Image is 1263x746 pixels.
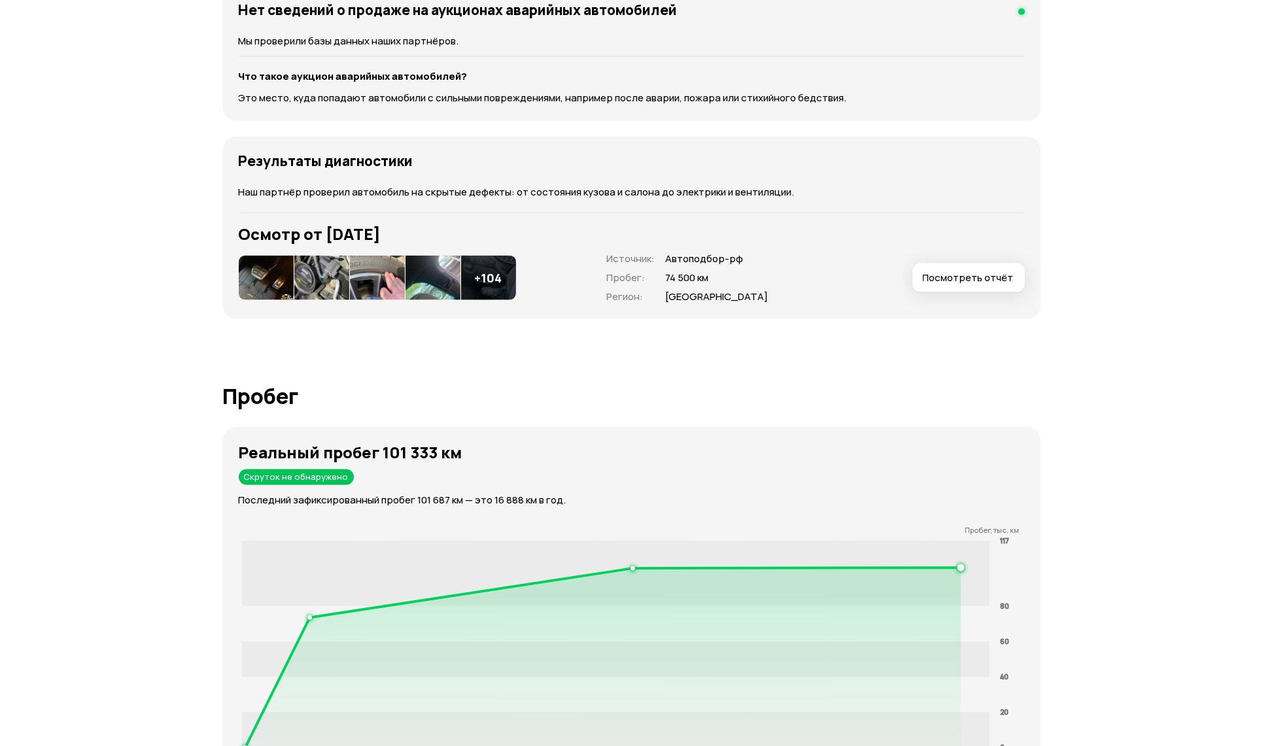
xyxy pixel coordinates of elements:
[665,252,768,266] span: Автоподбор-рф
[239,34,1025,48] p: Мы проверили базы данных наших партнёров.
[606,290,643,303] span: Регион :
[1000,672,1009,682] tspan: 40
[665,290,768,304] span: [GEOGRAPHIC_DATA]
[606,271,645,284] span: Пробег :
[406,256,460,300] img: 1.U82Y_raMCQgs3ffmKcFPps-P_GYdaMwfGWyeRBk4zEcaP89CFmvKFhtvzBFLb58RHm_LQy4.xFk-9acfFM7yXPBGfp3P7TA...
[239,152,413,169] h4: Результаты диагностики
[1000,707,1009,717] tspan: 20
[239,185,1025,199] p: Наш партнёр проверил автомобиль на скрытые дефекты: от состояния кузова и салона до электрики и в...
[239,526,1020,535] p: Пробег, тыс. км
[239,1,678,18] h4: Нет сведений о продаже на аукционах аварийных автомобилей
[350,256,405,300] img: 1.Q6XrhbaMGWBfpueOWppTzrz07A4-RIwvbxaMK25CjHppRNt4P0KMeW0U2HY5FdwtPhaIeV0.JW-GHBHa2QAeM-5Tet3K07t...
[665,271,768,285] span: 74 500 км
[923,271,1014,284] span: Посмотреть отчёт
[912,263,1025,292] button: Посмотреть отчёт
[606,252,655,265] span: Источник :
[239,493,1041,507] p: Последний зафиксированный пробег 101 687 км — это 16 888 км в год.
[239,225,1025,243] h3: Осмотр от [DATE]
[223,384,1041,408] h1: Пробег
[294,256,349,300] img: 1.6gyYMbaMsMksEk4nKXyIZ89ARaccoHXTS_N0hhugINEaoXzQTPBz1Rr0d99NqyDTFqcl3y4.ap0x4DpHlGWApGXREIul_25...
[1000,536,1009,546] tspan: 117
[239,69,468,83] strong: Что такое аукцион аварийных автомобилей?
[239,256,294,300] img: 1.REJ9B7aMHofJJOBpzBY0KSp26-nzwN7Irp3SmfyV2J__wY_NqcfTkPrBi8zzkouRqsbTkMs.6U4kui3LwEmbBE179s7RRdP...
[1000,602,1009,611] tspan: 80
[1000,637,1009,647] tspan: 60
[239,91,1025,105] p: Это место, куда попадают автомобили с сильными повреждениями, например после аварии, пожара или с...
[239,441,462,463] strong: Реальный пробег 101 333 км
[475,271,502,285] h4: + 104
[239,469,354,485] div: Скруток не обнаружено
